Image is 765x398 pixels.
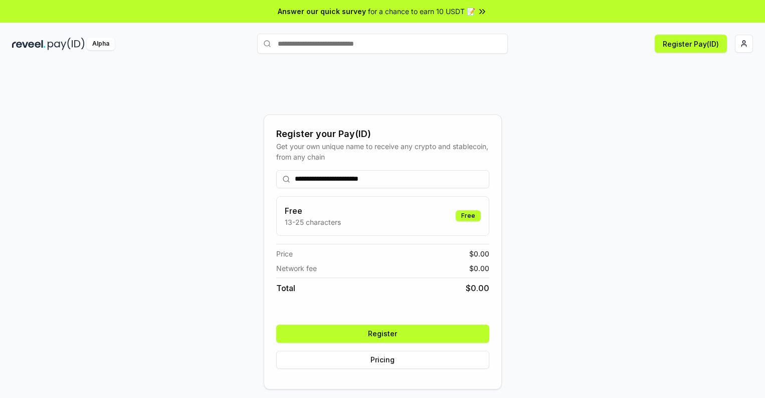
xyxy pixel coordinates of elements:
[368,6,475,17] span: for a chance to earn 10 USDT 📝
[276,325,489,343] button: Register
[285,217,341,227] p: 13-25 characters
[276,141,489,162] div: Get your own unique name to receive any crypto and stablecoin, from any chain
[276,127,489,141] div: Register your Pay(ID)
[469,248,489,259] span: $ 0.00
[285,205,341,217] h3: Free
[276,263,317,274] span: Network fee
[87,38,115,50] div: Alpha
[456,210,481,221] div: Free
[48,38,85,50] img: pay_id
[12,38,46,50] img: reveel_dark
[469,263,489,274] span: $ 0.00
[276,282,295,294] span: Total
[466,282,489,294] span: $ 0.00
[278,6,366,17] span: Answer our quick survey
[276,248,293,259] span: Price
[655,35,727,53] button: Register Pay(ID)
[276,351,489,369] button: Pricing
